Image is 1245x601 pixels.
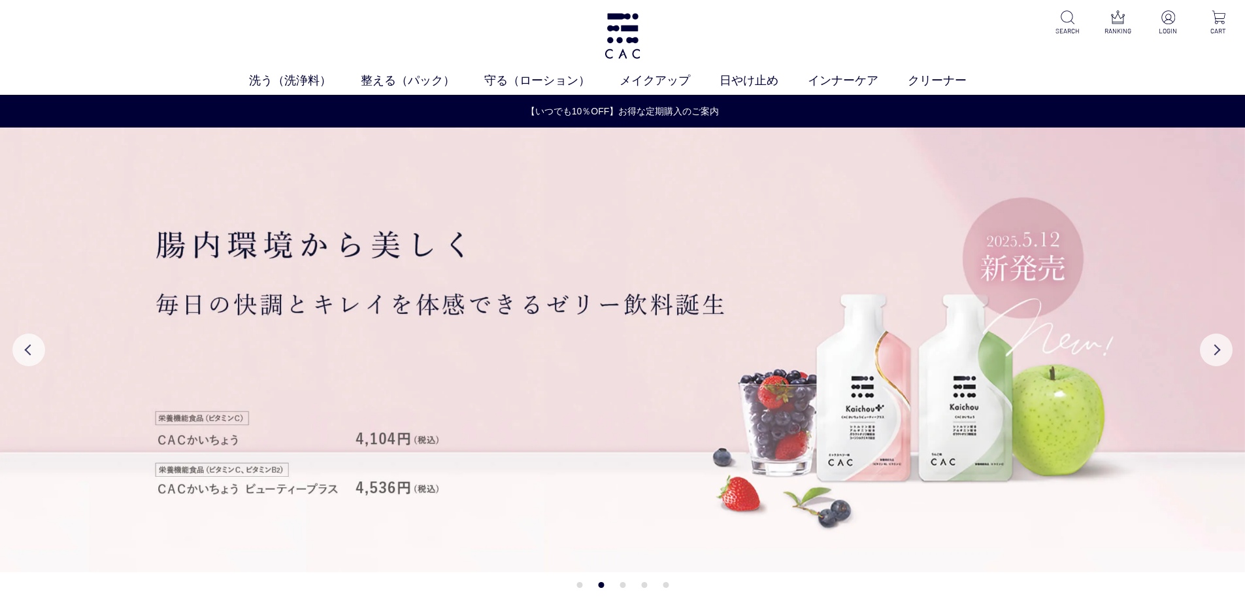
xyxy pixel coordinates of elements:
[663,582,669,588] button: 5 of 5
[1052,26,1084,36] p: SEARCH
[641,582,647,588] button: 4 of 5
[1152,26,1184,36] p: LOGIN
[1203,10,1235,36] a: CART
[1102,26,1134,36] p: RANKING
[598,582,604,588] button: 2 of 5
[484,72,620,90] a: 守る（ローション）
[1200,334,1233,366] button: Next
[908,72,996,90] a: クリーナー
[603,13,642,59] img: logo
[1152,10,1184,36] a: LOGIN
[808,72,908,90] a: インナーケア
[1102,10,1134,36] a: RANKING
[12,334,45,366] button: Previous
[249,72,361,90] a: 洗う（洗浄料）
[576,582,582,588] button: 1 of 5
[361,72,484,90] a: 整える（パック）
[1,105,1244,118] a: 【いつでも10％OFF】お得な定期購入のご案内
[720,72,808,90] a: 日やけ止め
[1052,10,1084,36] a: SEARCH
[620,72,720,90] a: メイクアップ
[1203,26,1235,36] p: CART
[620,582,625,588] button: 3 of 5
